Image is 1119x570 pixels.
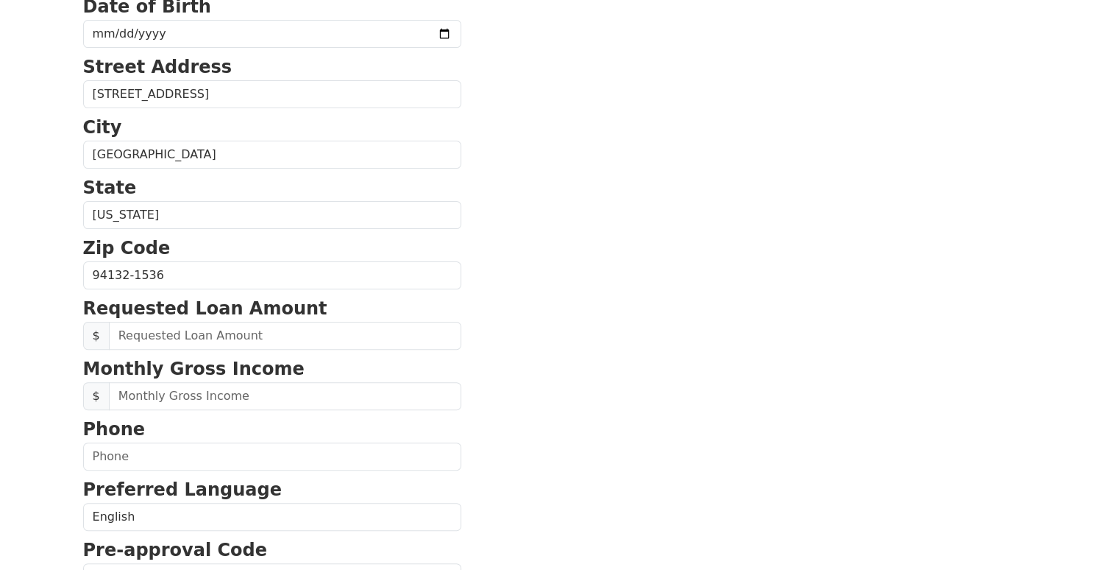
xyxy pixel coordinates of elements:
strong: Phone [83,419,146,440]
input: Zip Code [83,261,461,289]
p: Monthly Gross Income [83,356,461,382]
strong: City [83,117,122,138]
strong: Street Address [83,57,232,77]
input: Monthly Gross Income [109,382,461,410]
strong: State [83,177,137,198]
input: Phone [83,443,461,471]
input: Requested Loan Amount [109,322,461,350]
span: $ [83,382,110,410]
strong: Preferred Language [83,479,282,500]
span: $ [83,322,110,350]
input: City [83,141,461,169]
strong: Zip Code [83,238,171,258]
strong: Pre-approval Code [83,540,268,560]
input: Street Address [83,80,461,108]
strong: Requested Loan Amount [83,298,327,319]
